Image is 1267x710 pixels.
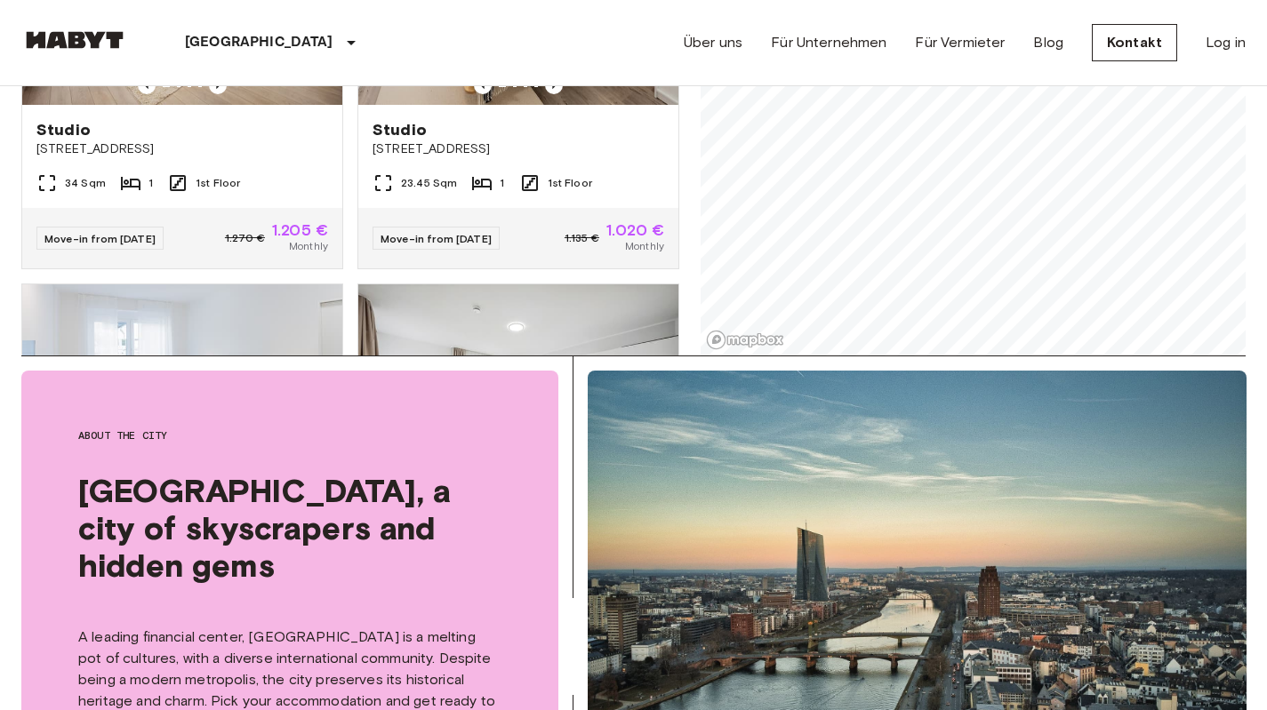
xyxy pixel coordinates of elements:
a: Mapbox logo [706,330,784,350]
span: Studio [36,119,91,140]
a: Log in [1206,32,1246,53]
img: Habyt [21,31,128,49]
a: Für Vermieter [915,32,1005,53]
a: Kontakt [1092,24,1177,61]
span: Studio [373,119,427,140]
span: About the city [78,427,501,443]
span: [GEOGRAPHIC_DATA], a city of skyscrapers and hidden gems [78,472,501,584]
span: [STREET_ADDRESS] [36,140,328,158]
span: 1st Floor [196,175,240,191]
img: Marketing picture of unit DE-04-001-015-01H [22,284,342,498]
a: Marketing picture of unit DE-04-001-015-01HPrevious imagePrevious imageStudio[STREET_ADDRESS]24.4... [21,283,343,662]
span: 34 Sqm [65,175,106,191]
span: Move-in from [DATE] [381,232,492,245]
span: Move-in from [DATE] [44,232,156,245]
p: [GEOGRAPHIC_DATA] [185,32,333,53]
span: 23.45 Sqm [401,175,457,191]
a: Blog [1033,32,1063,53]
img: Marketing picture of unit DE-04-070-002-01 [358,284,678,498]
span: 1 [148,175,153,191]
span: 1.205 € [272,222,328,238]
span: 1.135 € [565,230,599,246]
span: Monthly [625,238,664,254]
span: Monthly [289,238,328,254]
span: 1.270 € [225,230,265,246]
span: 1.020 € [606,222,664,238]
a: Marketing picture of unit DE-04-070-002-01Previous imagePrevious imageStudio[STREET_ADDRESS]34.6 ... [357,283,679,662]
span: [STREET_ADDRESS] [373,140,664,158]
a: Über uns [684,32,742,53]
span: 1 [500,175,504,191]
a: Für Unternehmen [771,32,886,53]
span: 1st Floor [548,175,592,191]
